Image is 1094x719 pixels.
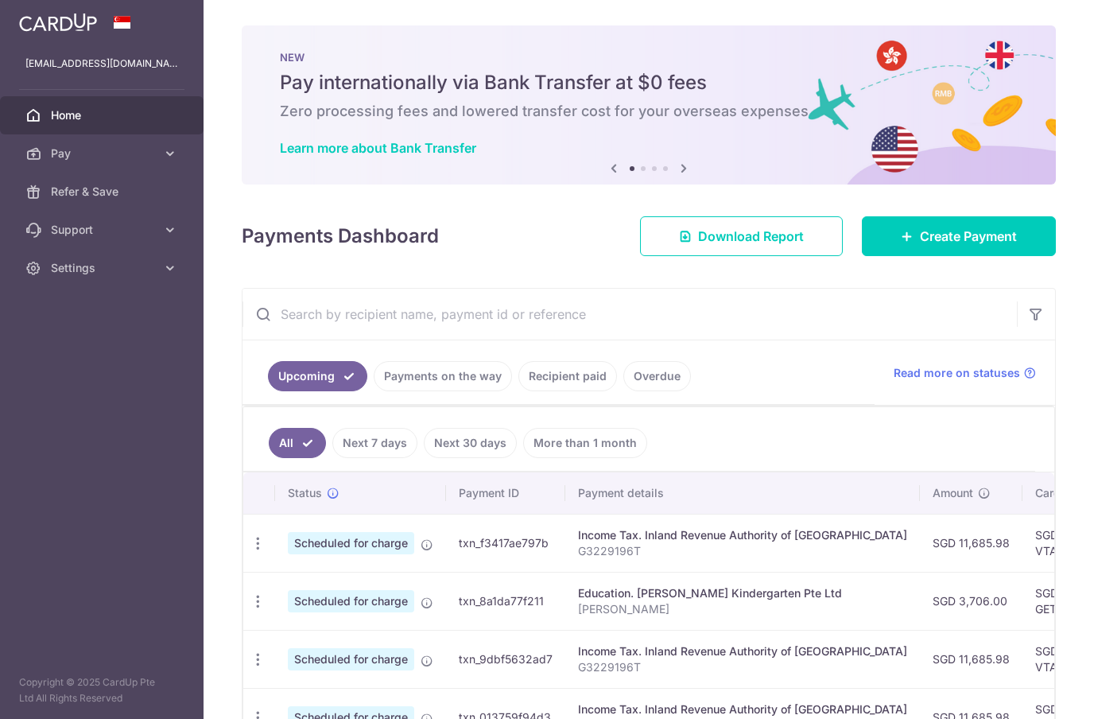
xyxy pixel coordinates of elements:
[280,51,1018,64] p: NEW
[894,365,1020,381] span: Read more on statuses
[578,601,907,617] p: [PERSON_NAME]
[374,361,512,391] a: Payments on the way
[280,102,1018,121] h6: Zero processing fees and lowered transfer cost for your overseas expenses
[424,428,517,458] a: Next 30 days
[242,289,1017,340] input: Search by recipient name, payment id or reference
[25,56,178,72] p: [EMAIL_ADDRESS][DOMAIN_NAME]
[623,361,691,391] a: Overdue
[288,648,414,670] span: Scheduled for charge
[242,222,439,251] h4: Payments Dashboard
[920,630,1022,688] td: SGD 11,685.98
[578,702,907,717] div: Income Tax. Inland Revenue Authority of [GEOGRAPHIC_DATA]
[862,216,1056,256] a: Create Payment
[578,527,907,543] div: Income Tax. Inland Revenue Authority of [GEOGRAPHIC_DATA]
[280,70,1018,95] h5: Pay internationally via Bank Transfer at $0 fees
[920,227,1017,246] span: Create Payment
[19,13,97,32] img: CardUp
[242,25,1056,185] img: Bank transfer banner
[578,543,907,559] p: G3229196T
[51,107,156,123] span: Home
[565,472,920,514] th: Payment details
[640,216,843,256] a: Download Report
[894,365,1036,381] a: Read more on statuses
[288,590,414,612] span: Scheduled for charge
[446,572,565,630] td: txn_8a1da77f211
[523,428,647,458] a: More than 1 month
[280,140,476,156] a: Learn more about Bank Transfer
[698,227,804,246] span: Download Report
[518,361,617,391] a: Recipient paid
[933,485,973,501] span: Amount
[51,222,156,238] span: Support
[446,514,565,572] td: txn_f3417ae797b
[578,659,907,675] p: G3229196T
[920,514,1022,572] td: SGD 11,685.98
[268,361,367,391] a: Upcoming
[578,643,907,659] div: Income Tax. Inland Revenue Authority of [GEOGRAPHIC_DATA]
[288,532,414,554] span: Scheduled for charge
[920,572,1022,630] td: SGD 3,706.00
[51,260,156,276] span: Settings
[446,630,565,688] td: txn_9dbf5632ad7
[288,485,322,501] span: Status
[446,472,565,514] th: Payment ID
[51,146,156,161] span: Pay
[332,428,417,458] a: Next 7 days
[578,585,907,601] div: Education. [PERSON_NAME] Kindergarten Pte Ltd
[269,428,326,458] a: All
[51,184,156,200] span: Refer & Save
